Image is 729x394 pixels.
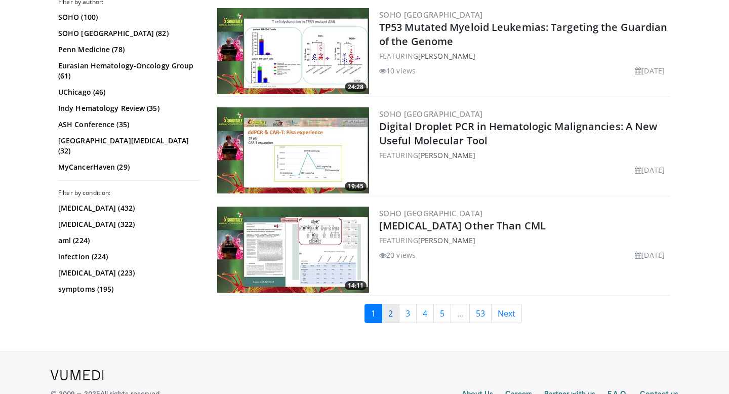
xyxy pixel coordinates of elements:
li: [DATE] [635,65,665,76]
a: [MEDICAL_DATA] (432) [58,203,197,213]
span: 14:11 [345,281,367,290]
a: TP53 Mutated Myeloid Leukemias: Targeting the Guardian of the Genome [379,20,667,48]
img: fcf1bf7f-badb-43b2-b875-40ab26fe58b1.300x170_q85_crop-smart_upscale.jpg [217,8,369,94]
a: SOHO [GEOGRAPHIC_DATA] [379,109,483,119]
span: 19:45 [345,182,367,191]
a: infection (224) [58,252,197,262]
li: 10 views [379,65,416,76]
img: VuMedi Logo [51,370,104,380]
a: Eurasian Hematology-Oncology Group (61) [58,61,197,81]
div: FEATURING [379,51,669,61]
a: MyCancerHaven (29) [58,162,197,172]
a: UChicago (46) [58,87,197,97]
a: 19:45 [217,107,369,193]
a: 24:28 [217,8,369,94]
a: 3 [399,304,417,323]
nav: Search results pages [215,304,671,323]
a: [MEDICAL_DATA] (322) [58,219,197,229]
li: [DATE] [635,250,665,260]
span: 24:28 [345,83,367,92]
div: FEATURING [379,150,669,161]
a: 4 [416,304,434,323]
a: SOHO (100) [58,12,197,22]
img: 07289a41-88af-44c4-8044-2f2b18f51304.300x170_q85_crop-smart_upscale.jpg [217,207,369,293]
a: Next [491,304,522,323]
li: [DATE] [635,165,665,175]
a: [PERSON_NAME] [418,51,475,61]
a: 1 [364,304,382,323]
a: ASH Conference (35) [58,120,197,130]
a: 2 [382,304,399,323]
a: [PERSON_NAME] [418,150,475,160]
a: SOHO [GEOGRAPHIC_DATA] [379,10,483,20]
a: SOHO [GEOGRAPHIC_DATA] [379,208,483,218]
a: [PERSON_NAME] [418,235,475,245]
a: aml (224) [58,235,197,246]
a: 14:11 [217,207,369,293]
a: SOHO [GEOGRAPHIC_DATA] (82) [58,28,197,38]
a: [MEDICAL_DATA] Other Than CML [379,219,546,232]
a: Indy Hematology Review (35) [58,103,197,113]
a: Penn Medicine (78) [58,45,197,55]
img: 7d231880-918f-43c7-b49c-817dcd76fc1a.300x170_q85_crop-smart_upscale.jpg [217,107,369,193]
a: 53 [469,304,492,323]
a: [GEOGRAPHIC_DATA][MEDICAL_DATA] (32) [58,136,197,156]
li: 20 views [379,250,416,260]
a: 5 [433,304,451,323]
a: Digital Droplet PCR in Hematologic Malignancies: A New Useful Molecular Tool [379,120,657,147]
div: FEATURING [379,235,669,246]
a: symptoms (195) [58,284,197,294]
a: [MEDICAL_DATA] (223) [58,268,197,278]
h3: Filter by condition: [58,189,200,197]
